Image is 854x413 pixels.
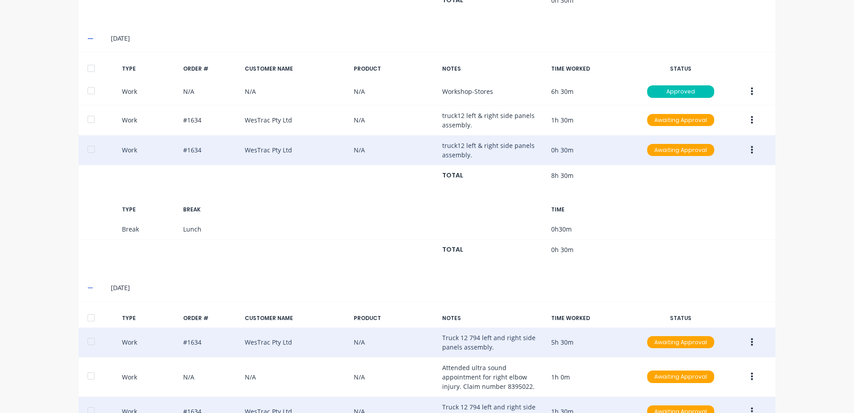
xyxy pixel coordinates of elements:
[442,314,544,322] div: NOTES
[640,314,721,322] div: STATUS
[183,314,238,322] div: ORDER #
[551,206,632,214] div: TIME
[122,206,176,214] div: TYPE
[647,336,714,349] div: Awaiting Approval
[245,65,347,73] div: CUSTOMER NAME
[647,85,714,98] div: Approved
[354,314,435,322] div: PRODUCT
[640,65,721,73] div: STATUS
[551,65,632,73] div: TIME WORKED
[647,144,714,156] div: Awaiting Approval
[647,114,714,126] div: Awaiting Approval
[647,371,714,383] div: Awaiting Approval
[111,283,766,293] div: [DATE]
[183,206,238,214] div: BREAK
[245,314,347,322] div: CUSTOMER NAME
[551,314,632,322] div: TIME WORKED
[442,65,544,73] div: NOTES
[183,65,238,73] div: ORDER #
[111,34,766,43] div: [DATE]
[354,65,435,73] div: PRODUCT
[122,314,176,322] div: TYPE
[122,65,176,73] div: TYPE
